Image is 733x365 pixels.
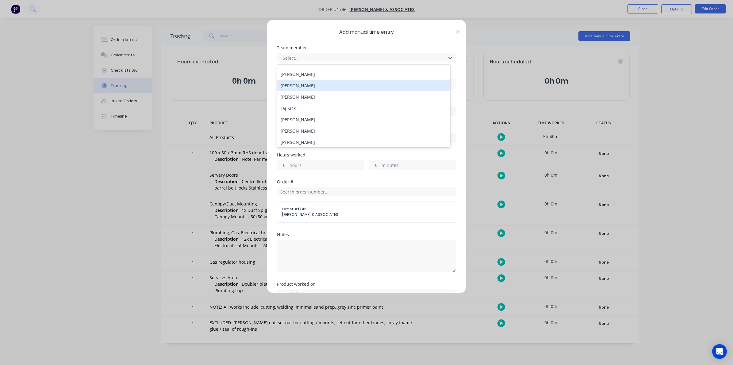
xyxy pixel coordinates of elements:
[290,162,364,170] label: hours
[277,80,450,91] div: [PERSON_NAME]
[277,114,450,125] div: [PERSON_NAME]
[277,232,456,237] div: Notes
[282,206,451,212] span: Order # 1746
[282,212,451,217] span: [PERSON_NAME] & ASSOCIATES
[277,180,456,184] div: Order #
[277,125,450,137] div: [PERSON_NAME]
[712,344,727,359] div: Open Intercom Messenger
[277,91,450,103] div: [PERSON_NAME]
[277,28,456,36] span: Add manual time entry
[277,153,456,157] div: Hours worked
[277,282,456,286] div: Product worked on
[277,187,456,196] input: Search order number...
[277,289,456,299] input: Search line items...
[277,46,456,50] div: Team member
[277,103,450,114] div: Taj Kick
[277,137,450,148] div: [PERSON_NAME]
[382,162,456,170] label: minutes
[277,69,450,80] div: [PERSON_NAME]
[369,160,380,170] input: 0
[277,160,288,170] input: 0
